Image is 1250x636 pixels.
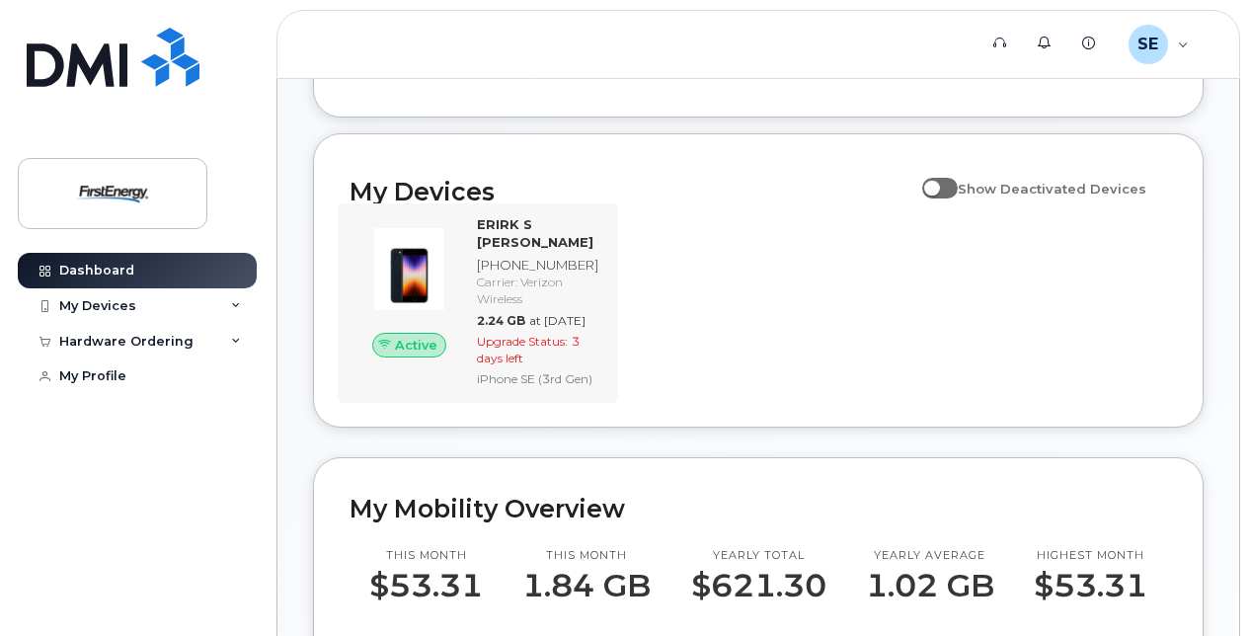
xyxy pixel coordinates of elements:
[365,225,453,313] img: image20231002-3703462-1angbar.jpeg
[691,548,826,564] p: Yearly total
[522,548,651,564] p: This month
[522,568,651,603] p: 1.84 GB
[477,334,568,349] span: Upgrade Status:
[350,177,912,206] h2: My Devices
[350,215,606,392] a: ActiveERIRK S [PERSON_NAME][PHONE_NUMBER]Carrier: Verizon Wireless2.24 GBat [DATE]Upgrade Status:...
[922,170,938,186] input: Show Deactivated Devices
[369,568,483,603] p: $53.31
[477,334,580,365] span: 3 days left
[477,274,598,307] div: Carrier: Verizon Wireless
[1137,33,1158,56] span: SE
[958,181,1146,197] span: Show Deactivated Devices
[1034,548,1147,564] p: Highest month
[477,370,598,387] div: iPhone SE (3rd Gen)
[1115,25,1203,64] div: Shaw, Erirk S
[350,494,1167,523] h2: My Mobility Overview
[529,313,586,328] span: at [DATE]
[1034,568,1147,603] p: $53.31
[691,568,826,603] p: $621.30
[477,313,525,328] span: 2.24 GB
[477,216,593,251] strong: ERIRK S [PERSON_NAME]
[395,336,437,355] span: Active
[1164,550,1235,621] iframe: Messenger Launcher
[369,548,483,564] p: This month
[866,548,994,564] p: Yearly average
[866,568,994,603] p: 1.02 GB
[477,256,598,275] div: [PHONE_NUMBER]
